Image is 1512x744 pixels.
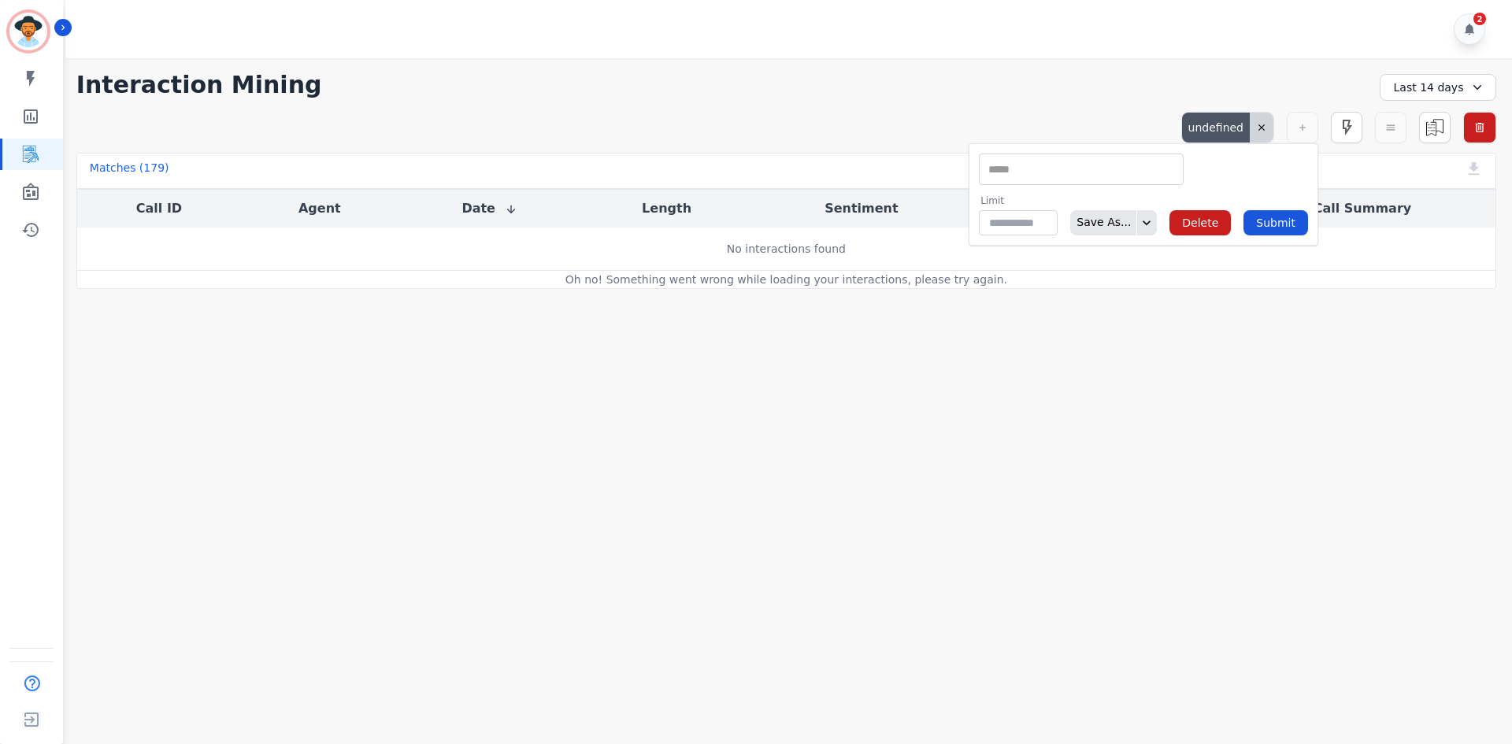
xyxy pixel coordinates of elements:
div: 2 [1473,13,1486,25]
button: Length [642,199,691,218]
button: Delete [1169,210,1231,235]
div: undefined [1182,113,1250,143]
ul: selected options [983,161,1180,178]
button: Submit [1243,210,1308,235]
button: Call Summary [1314,199,1411,218]
div: Matches ( 179 ) [90,160,169,182]
div: Oh no! Something went wrong while loading your interactions, please try again. [78,272,1495,287]
div: Last 14 days [1380,74,1496,101]
button: Agent [298,199,341,218]
button: Sentiment [825,199,898,218]
img: Bordered avatar [9,13,47,50]
h1: Interaction Mining [76,71,322,99]
div: Save As... [1070,210,1131,235]
button: Date [461,199,517,218]
label: Limit [980,194,1058,207]
button: Call ID [136,199,182,218]
div: No interactions found [727,241,846,257]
